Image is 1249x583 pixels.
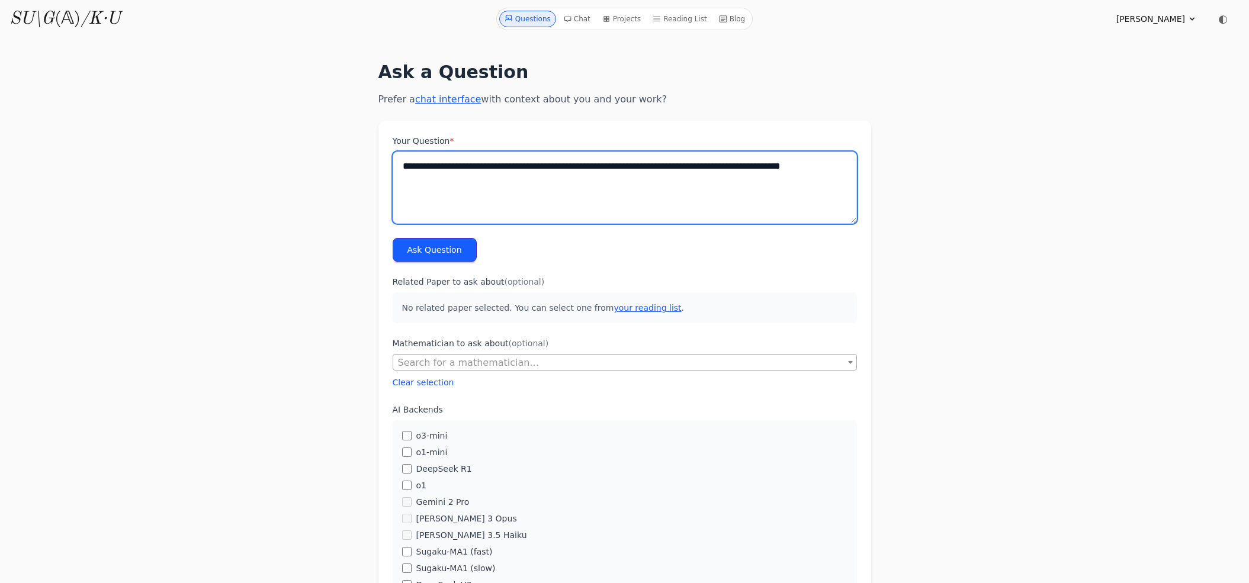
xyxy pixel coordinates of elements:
label: o1-mini [416,446,448,458]
a: Blog [714,11,750,27]
h1: Ask a Question [378,62,871,83]
a: Reading List [648,11,712,27]
p: Prefer a with context about you and your work? [378,92,871,107]
span: (optional) [509,339,549,348]
button: Clear selection [393,376,454,388]
a: your reading list [614,303,681,313]
span: [PERSON_NAME] [1116,13,1185,25]
label: [PERSON_NAME] 3 Opus [416,513,517,524]
span: Search for a mathematician... [393,354,857,371]
label: Mathematician to ask about [393,337,857,349]
label: DeepSeek R1 [416,463,472,475]
label: o1 [416,479,426,491]
label: Sugaku-MA1 (slow) [416,562,496,574]
span: Search for a mathematician... [398,357,539,368]
summary: [PERSON_NAME] [1116,13,1197,25]
span: Search for a mathematician... [393,355,856,371]
span: (optional) [505,277,545,286]
a: Questions [499,11,556,27]
p: No related paper selected. You can select one from . [393,292,857,323]
span: ◐ [1218,14,1228,24]
label: o3-mini [416,430,448,442]
i: /K·U [81,10,120,28]
label: [PERSON_NAME] 3.5 Haiku [416,529,527,541]
a: chat interface [415,94,481,105]
label: Related Paper to ask about [393,276,857,288]
label: Gemini 2 Pro [416,496,470,508]
label: Sugaku-MA1 (fast) [416,546,493,558]
button: ◐ [1211,7,1235,31]
label: Your Question [393,135,857,147]
a: SU\G(𝔸)/K·U [9,8,120,30]
button: Ask Question [393,238,477,262]
a: Projects [598,11,646,27]
i: SU\G [9,10,54,28]
label: AI Backends [393,404,857,415]
a: Chat [558,11,595,27]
